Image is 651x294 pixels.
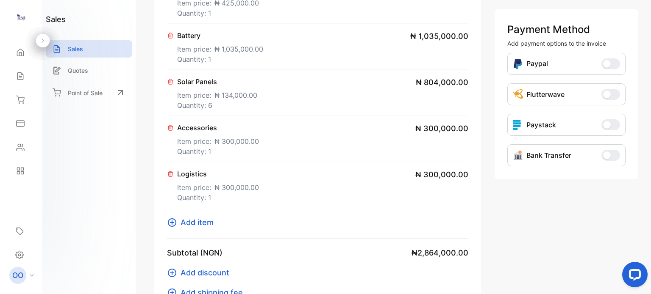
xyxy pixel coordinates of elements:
p: Subtotal (NGN) [167,247,223,258]
p: Item price: [177,133,259,146]
img: Icon [513,89,523,99]
p: Battery [177,30,263,41]
h1: sales [46,14,66,25]
p: Quantity: 1 [177,192,259,203]
span: Add discount [181,267,229,278]
img: logo [15,11,28,24]
iframe: LiveChat chat widget [615,258,651,294]
span: ₦ 1,035,000.00 [214,44,263,54]
p: Paypal [526,58,548,69]
a: Point of Sale [46,83,132,102]
span: ₦ 804,000.00 [416,77,468,88]
img: icon [513,120,523,130]
span: ₦ 134,000.00 [214,90,257,100]
p: Item price: [177,179,259,192]
button: Add item [167,217,219,228]
span: Add item [181,217,214,228]
span: ₦ 300,000.00 [415,123,468,134]
p: Solar Panels [177,77,257,87]
p: Bank Transfer [526,150,571,160]
p: Item price: [177,87,257,100]
span: ₦ 300,000.00 [214,136,259,146]
img: Icon [513,58,523,69]
p: Accessories [177,123,259,133]
p: Logistics [177,169,259,179]
a: Sales [46,40,132,58]
p: OO [12,270,23,281]
button: Add discount [167,267,234,278]
p: Quantity: 1 [177,8,259,18]
span: ₦ 300,000.00 [214,182,259,192]
span: ₦2,864,000.00 [412,247,468,258]
a: Quotes [46,62,132,79]
p: Add payment options to the invoice [507,39,626,48]
p: Sales [68,44,83,53]
span: ₦ 300,000.00 [415,169,468,180]
p: Flutterwave [526,89,565,99]
p: Quantity: 1 [177,146,259,157]
p: Item price: [177,41,263,54]
p: Payment Method [507,22,626,37]
p: Paystack [526,120,556,130]
span: ₦ 1,035,000.00 [410,30,468,42]
p: Quotes [68,66,88,75]
img: Icon [513,150,523,160]
p: Point of Sale [68,88,103,97]
p: Quantity: 6 [177,100,257,110]
p: Quantity: 1 [177,54,263,64]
